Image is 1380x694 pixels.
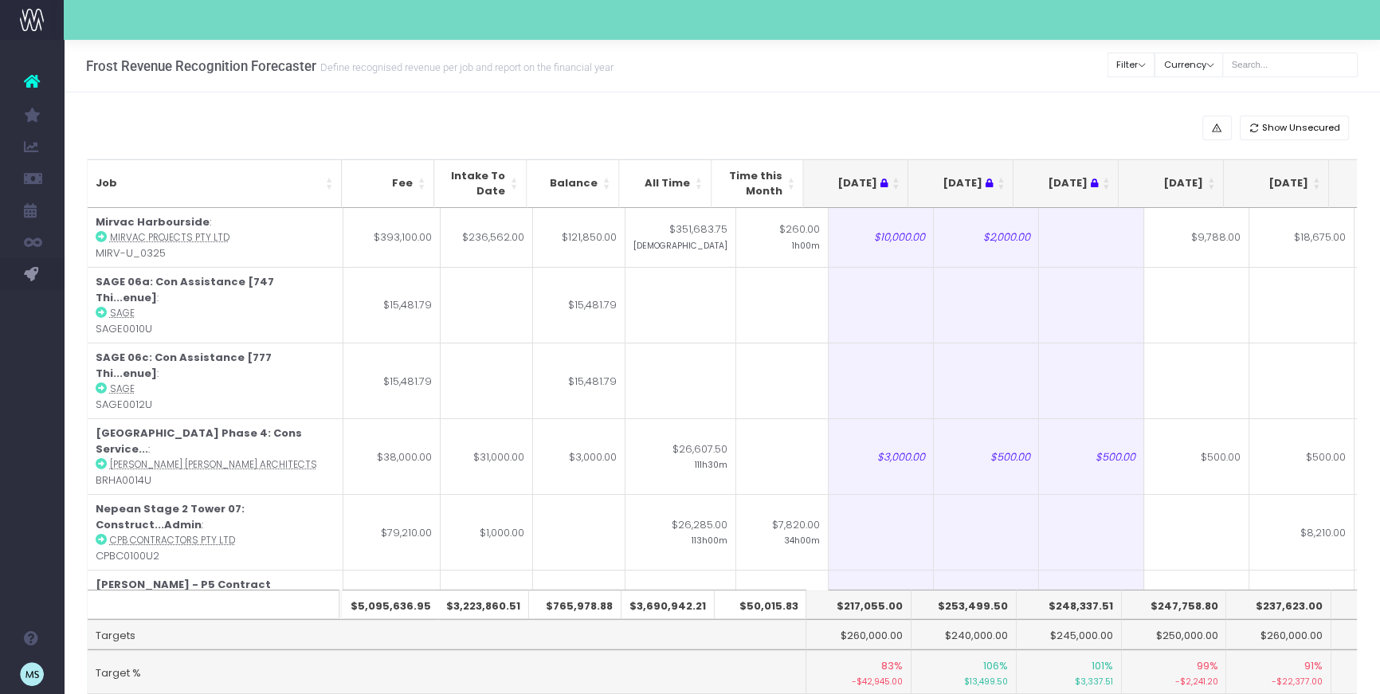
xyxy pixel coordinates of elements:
td: : SAGE0012U [88,343,343,418]
td: $218,252.50 [625,570,736,645]
td: : BRHA0014U [88,418,343,494]
td: $49,160.00 [343,570,441,645]
span: 101% [1092,658,1113,674]
th: $217,055.00 [806,590,912,620]
th: Balance: activate to sort column ascending [527,159,619,208]
th: Time this Month: activate to sort column ascending [712,159,804,208]
td: $15,481.79 [533,267,625,343]
td: $79,210.00 [343,494,441,570]
td: $1,000.00 [441,494,533,570]
small: -$22,377.00 [1234,673,1323,688]
small: -$42,945.00 [814,673,903,688]
td: : BVNA0032U [88,570,343,645]
small: Define recognised revenue per job and report on the financial year [316,58,614,74]
td: $3,000.00 [829,418,934,494]
span: 83% [881,658,903,674]
strong: SAGE 06c: Con Assistance [777 Thi...enue] [96,350,272,381]
td: $245,000.00 [1017,619,1122,649]
td: $9,788.00 [1144,208,1249,268]
small: 113h00m [692,532,727,547]
strong: Nepean Stage 2 Tower 07: Construct...Admin [96,501,245,532]
th: Fee: activate to sort column ascending [342,159,434,208]
strong: Mirvac Harbourside [96,214,210,229]
abbr: CPB Contractors Pty Ltd [110,534,235,547]
td: $260.00 [736,208,829,268]
td: $351,683.75 [625,208,736,268]
abbr: SAGE [110,307,135,320]
strong: SAGE 06a: Con Assistance [747 Thi...enue] [96,274,274,305]
button: Currency [1155,53,1223,77]
small: $13,499.50 [919,673,1008,688]
td: $260,000.00 [806,619,912,649]
td: $18,675.00 [1249,208,1355,268]
span: 106% [983,658,1008,674]
td: $15,481.79 [343,343,441,418]
button: Filter [1108,53,1155,77]
td: Target % [88,649,807,694]
th: Jun 25 : activate to sort column ascending [803,159,908,208]
td: $15,481.79 [343,267,441,343]
small: -$2,241.20 [1130,673,1218,688]
strong: [GEOGRAPHIC_DATA] Phase 4: Cons Service... [96,425,302,457]
th: Job: activate to sort column ascending [88,159,343,208]
button: Show Unsecured [1240,116,1350,140]
td: : SAGE0010U [88,267,343,343]
td: $240,000.00 [912,619,1017,649]
th: Aug 25 : activate to sort column ascending [1013,159,1119,208]
th: Oct 25: activate to sort column ascending [1224,159,1329,208]
small: 111h30m [695,457,727,471]
td: $8,210.00 [1249,494,1355,570]
td: $10,000.00 [829,208,934,268]
th: $248,337.51 [1017,590,1122,620]
td: $31,000.00 [441,418,533,494]
td: $250,000.00 [1122,619,1227,649]
td: $2,000.00 [934,208,1039,268]
th: $3,690,942.21 [621,590,715,620]
td: $7,820.00 [736,494,829,570]
th: $3,223,860.51 [437,590,529,620]
td: $38,000.00 [343,418,441,494]
td: $393,100.00 [343,208,441,268]
th: $5,095,636.95 [342,590,439,620]
td: $500.00 [1249,418,1355,494]
th: $237,623.00 [1226,590,1331,620]
th: $253,499.50 [912,590,1017,620]
th: All Time: activate to sort column ascending [619,159,712,208]
span: Show Unsecured [1262,121,1340,135]
td: $260,000.00 [1226,619,1331,649]
td: $500.00 [934,418,1039,494]
td: : CPBC0100U2 [88,494,343,570]
h3: Frost Revenue Recognition Forecaster [86,58,614,74]
th: $765,978.88 [529,590,621,620]
span: 99% [1196,658,1217,674]
th: Intake To Date: activate to sort column ascending [434,159,527,208]
abbr: SAGE [110,382,135,395]
th: $247,758.80 [1122,590,1227,620]
td: $26,285.00 [625,494,736,570]
span: 91% [1304,658,1323,674]
td: : MIRV-U_0325 [88,208,343,268]
td: $26,607.50 [625,418,736,494]
img: images/default_profile_image.png [20,662,44,686]
abbr: Brewster Hjorth Architects [110,458,317,471]
small: $3,337.51 [1025,673,1113,688]
abbr: Mirvac Projects Pty Ltd [110,231,229,244]
strong: [PERSON_NAME] - P5 Contract Documentation... [96,577,271,608]
td: $15,481.79 [533,343,625,418]
td: Targets [88,619,807,649]
td: $121,850.00 [533,208,625,268]
th: Jul 25 : activate to sort column ascending [908,159,1013,208]
th: $50,015.83 [715,590,807,620]
td: $500.00 [1039,418,1144,494]
td: $49,160.00 [441,570,533,645]
td: $236,562.00 [441,208,533,268]
td: $3,000.00 [533,418,625,494]
th: Sep 25: activate to sort column ascending [1119,159,1224,208]
td: $500.00 [1144,418,1249,494]
input: Search... [1222,53,1358,77]
small: 1h00m [792,237,820,252]
small: [DEMOGRAPHIC_DATA] [633,237,727,252]
small: 34h00m [784,532,820,547]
